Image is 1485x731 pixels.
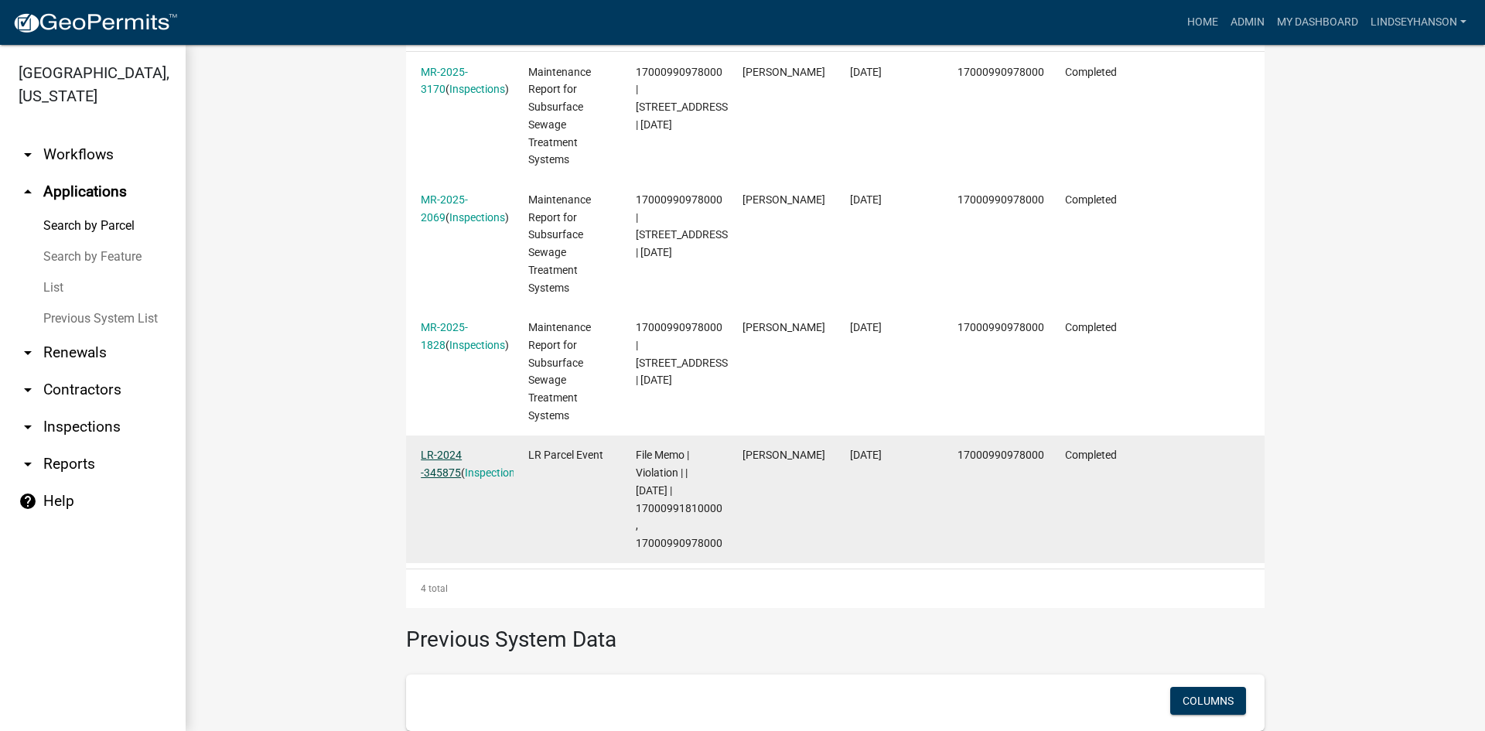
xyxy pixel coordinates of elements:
[421,193,468,224] a: MR-2025-2069
[528,449,603,461] span: LR Parcel Event
[1065,321,1117,333] span: Completed
[1065,66,1117,78] span: Completed
[1364,8,1473,37] a: Lindseyhanson
[19,455,37,473] i: arrow_drop_down
[449,83,505,95] a: Inspections
[1065,449,1117,461] span: Completed
[958,66,1044,78] span: 17000990978000
[19,183,37,201] i: arrow_drop_up
[636,66,731,131] span: 17000990978000 | 50131 FISH LAKE RD | 07/01/2025
[19,145,37,164] i: arrow_drop_down
[1271,8,1364,37] a: My Dashboard
[528,193,591,294] span: Maintenance Report for Subsurface Sewage Treatment Systems
[636,321,731,386] span: 17000990978000 | 50131 FISH LAKE RD | 04/25/2025
[19,418,37,436] i: arrow_drop_down
[406,569,1265,608] div: 4 total
[465,466,521,479] a: Inspections
[1224,8,1271,37] a: Admin
[528,321,591,422] span: Maintenance Report for Subsurface Sewage Treatment Systems
[421,66,468,96] a: MR-2025-3170
[742,321,825,333] span: Timothy D Smith
[1181,8,1224,37] a: Home
[528,66,591,166] span: Maintenance Report for Subsurface Sewage Treatment Systems
[421,63,498,99] div: ( )
[421,191,498,227] div: ( )
[19,381,37,399] i: arrow_drop_down
[421,446,498,482] div: ( )
[406,608,1265,656] h3: Previous System Data
[19,492,37,511] i: help
[1065,193,1117,206] span: Completed
[421,321,468,351] a: MR-2025-1828
[636,449,722,549] span: File Memo | Violation | | 09/05/2024 | 17000991810000 , 17000990978000
[421,449,462,479] a: LR-2024 -345875
[958,193,1044,206] span: 17000990978000
[850,321,882,333] span: 04/26/2025
[742,449,825,461] span: Brittany Tollefson
[1170,687,1246,715] button: Columns
[850,449,882,461] span: 12/09/2024
[958,449,1044,461] span: 17000990978000
[958,321,1044,333] span: 17000990978000
[19,343,37,362] i: arrow_drop_down
[449,211,505,224] a: Inspections
[742,66,825,78] span: Timothy D Smith
[421,319,498,354] div: ( )
[850,193,882,206] span: 05/17/2025
[449,339,505,351] a: Inspections
[636,193,731,258] span: 17000990978000 | 50131 FISH LAKE RD | 05/02/2025
[742,193,825,206] span: Timothy D Smith
[850,66,882,78] span: 07/12/2025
